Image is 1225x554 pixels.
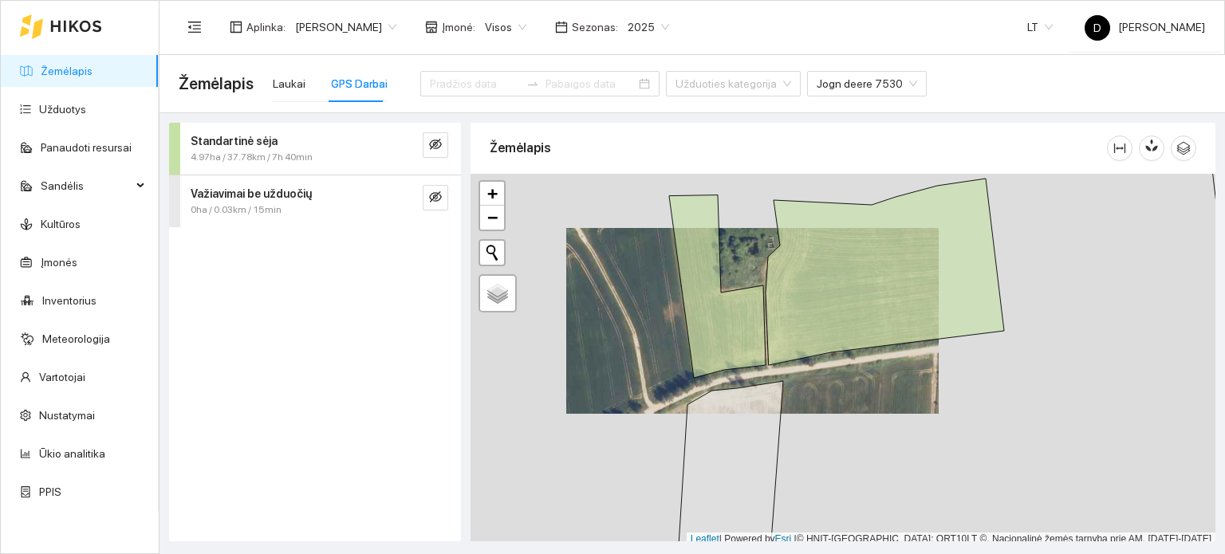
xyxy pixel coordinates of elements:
[817,72,917,96] span: Jogn deere 7530
[572,18,618,36] span: Sezonas :
[246,18,286,36] span: Aplinka :
[169,123,461,175] div: Standartinė sėja4.97ha / 37.78km / 7h 40mineye-invisible
[429,138,442,153] span: eye-invisible
[430,75,520,92] input: Pradžios data
[480,276,515,311] a: Layers
[555,21,568,33] span: calendar
[187,20,202,34] span: menu-fold
[628,15,669,39] span: 2025
[1085,21,1205,33] span: [PERSON_NAME]
[331,75,388,92] div: GPS Darbai
[39,409,95,422] a: Nustatymai
[546,75,636,92] input: Pabaigos data
[691,533,719,544] a: Leaflet
[191,135,278,147] strong: Standartinė sėja
[425,21,438,33] span: shop
[41,256,77,269] a: Įmonės
[42,294,97,307] a: Inventorius
[480,241,504,265] button: Initiate a new search
[429,191,442,206] span: eye-invisible
[169,175,461,227] div: Važiavimai be užduočių0ha / 0.03km / 15mineye-invisible
[295,15,396,39] span: Dovydas Baršauskas
[41,65,93,77] a: Žemėlapis
[794,533,797,544] span: |
[1108,142,1132,155] span: column-width
[490,125,1107,171] div: Žemėlapis
[39,447,105,460] a: Ūkio analitika
[442,18,475,36] span: Įmonė :
[485,15,526,39] span: Visos
[480,182,504,206] a: Zoom in
[273,75,305,92] div: Laukai
[179,71,254,96] span: Žemėlapis
[487,207,498,227] span: −
[179,11,211,43] button: menu-fold
[42,332,110,345] a: Meteorologija
[1093,15,1101,41] span: D
[1107,136,1132,161] button: column-width
[423,185,448,210] button: eye-invisible
[39,103,86,116] a: Užduotys
[191,150,313,165] span: 4.97ha / 37.78km / 7h 40min
[480,206,504,230] a: Zoom out
[191,187,312,200] strong: Važiavimai be užduočių
[687,532,1215,546] div: | Powered by © HNIT-[GEOGRAPHIC_DATA]; ORT10LT ©, Nacionalinė žemės tarnyba prie AM, [DATE]-[DATE]
[191,202,282,218] span: 0ha / 0.03km / 15min
[526,77,539,90] span: to
[39,485,61,498] a: PPIS
[230,21,242,33] span: layout
[41,218,81,230] a: Kultūros
[1027,15,1053,39] span: LT
[41,141,132,154] a: Panaudoti resursai
[487,183,498,203] span: +
[775,533,792,544] a: Esri
[526,77,539,90] span: swap-right
[39,371,85,383] a: Vartotojai
[41,170,132,202] span: Sandėlis
[423,132,448,158] button: eye-invisible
